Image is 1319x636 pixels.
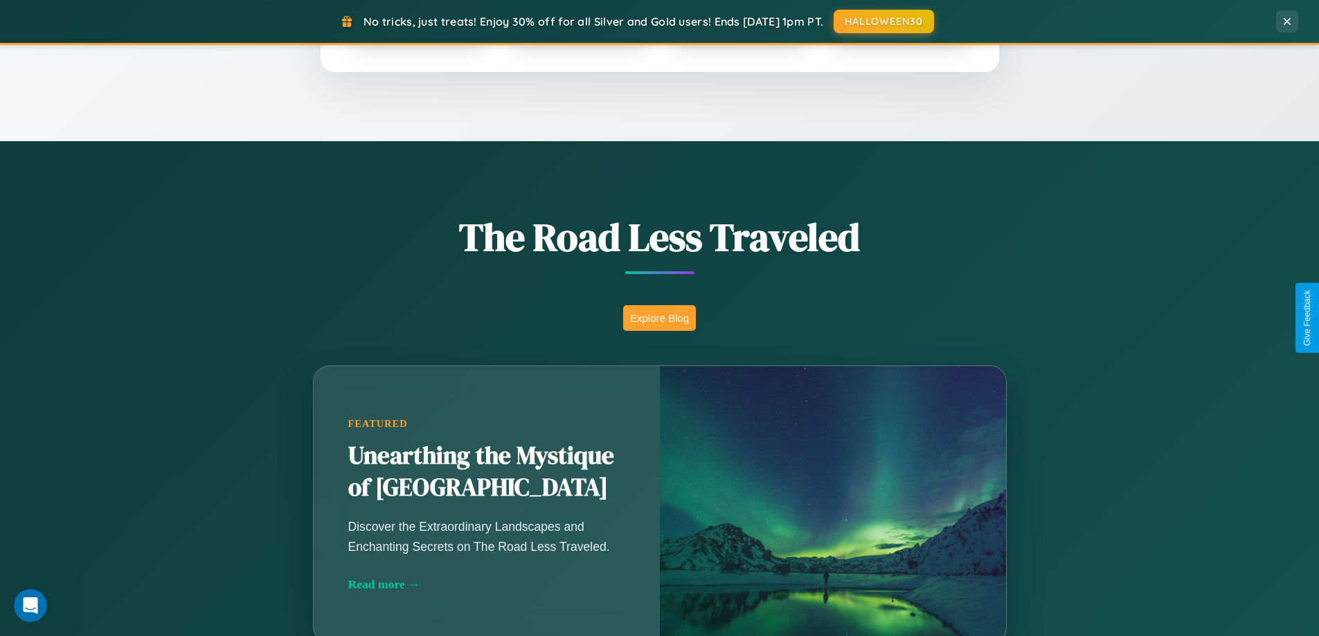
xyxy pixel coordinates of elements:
span: No tricks, just treats! Enjoy 30% off for all Silver and Gold users! Ends [DATE] 1pm PT. [364,15,823,28]
p: Discover the Extraordinary Landscapes and Enchanting Secrets on The Road Less Traveled. [348,517,625,556]
div: Read more → [348,577,625,592]
h1: The Road Less Traveled [244,210,1075,264]
div: Featured [348,418,625,430]
div: Give Feedback [1302,290,1312,346]
h2: Unearthing the Mystique of [GEOGRAPHIC_DATA] [348,440,625,504]
button: HALLOWEEN30 [834,10,934,33]
button: Explore Blog [623,305,696,331]
iframe: Intercom live chat [14,589,47,622]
